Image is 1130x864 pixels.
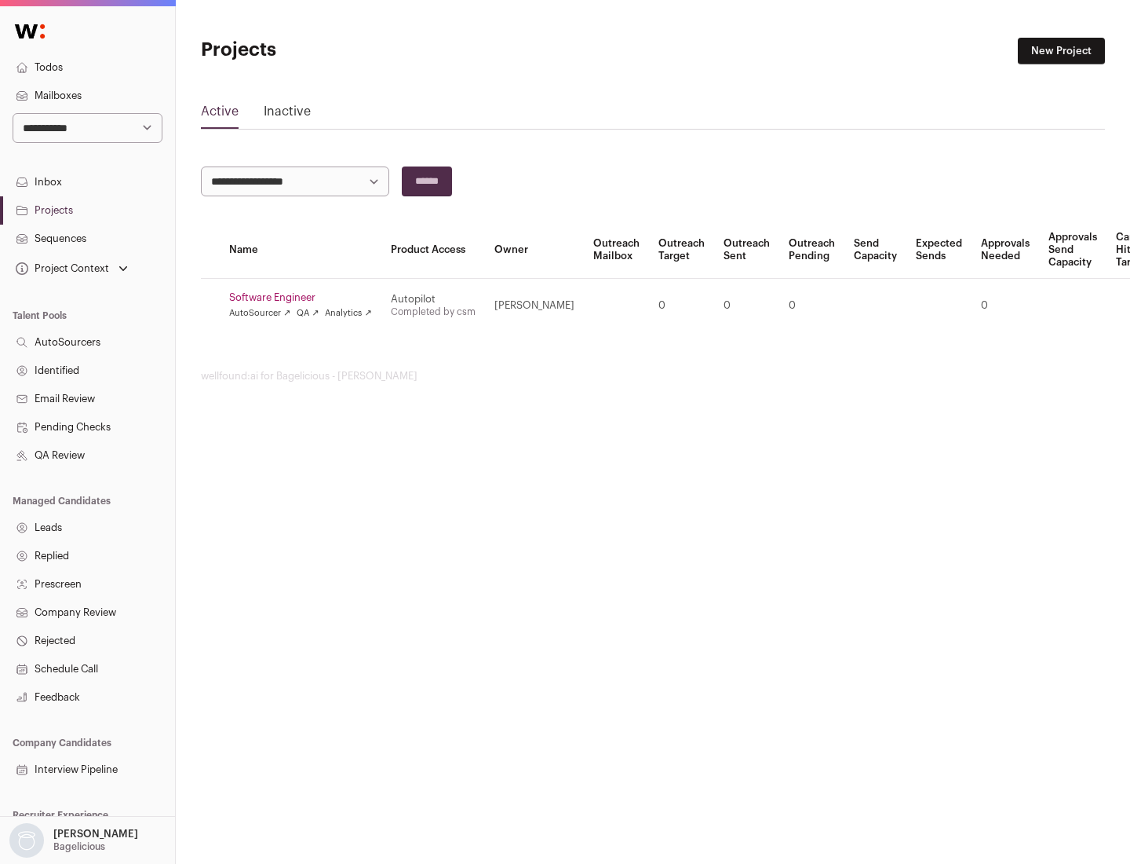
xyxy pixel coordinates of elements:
[649,221,714,279] th: Outreach Target
[264,102,311,127] a: Inactive
[229,291,372,304] a: Software Engineer
[53,840,105,853] p: Bagelicious
[485,279,584,333] td: [PERSON_NAME]
[714,221,779,279] th: Outreach Sent
[201,38,502,63] h1: Projects
[779,221,844,279] th: Outreach Pending
[220,221,381,279] th: Name
[779,279,844,333] td: 0
[201,370,1105,383] footer: wellfound:ai for Bagelicious - [PERSON_NAME]
[13,258,131,280] button: Open dropdown
[971,279,1039,333] td: 0
[297,307,319,320] a: QA ↗
[391,307,476,317] a: Completed by csm
[1018,38,1105,64] a: New Project
[906,221,971,279] th: Expected Sends
[844,221,906,279] th: Send Capacity
[1039,221,1106,279] th: Approvals Send Capacity
[391,293,476,306] div: Autopilot
[6,823,141,858] button: Open dropdown
[485,221,584,279] th: Owner
[714,279,779,333] td: 0
[53,828,138,840] p: [PERSON_NAME]
[584,221,649,279] th: Outreach Mailbox
[325,307,371,320] a: Analytics ↗
[201,102,239,127] a: Active
[971,221,1039,279] th: Approvals Needed
[649,279,714,333] td: 0
[13,262,109,275] div: Project Context
[229,307,290,320] a: AutoSourcer ↗
[381,221,485,279] th: Product Access
[9,823,44,858] img: nopic.png
[6,16,53,47] img: Wellfound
